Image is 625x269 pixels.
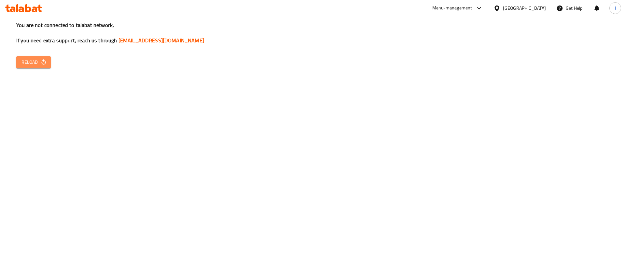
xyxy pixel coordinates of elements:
[118,35,204,45] a: [EMAIL_ADDRESS][DOMAIN_NAME]
[21,58,46,66] span: Reload
[432,4,472,12] div: Menu-management
[503,5,546,12] div: [GEOGRAPHIC_DATA]
[16,56,51,68] button: Reload
[615,5,616,12] span: J
[16,21,609,44] h3: You are not connected to talabat network, If you need extra support, reach us through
